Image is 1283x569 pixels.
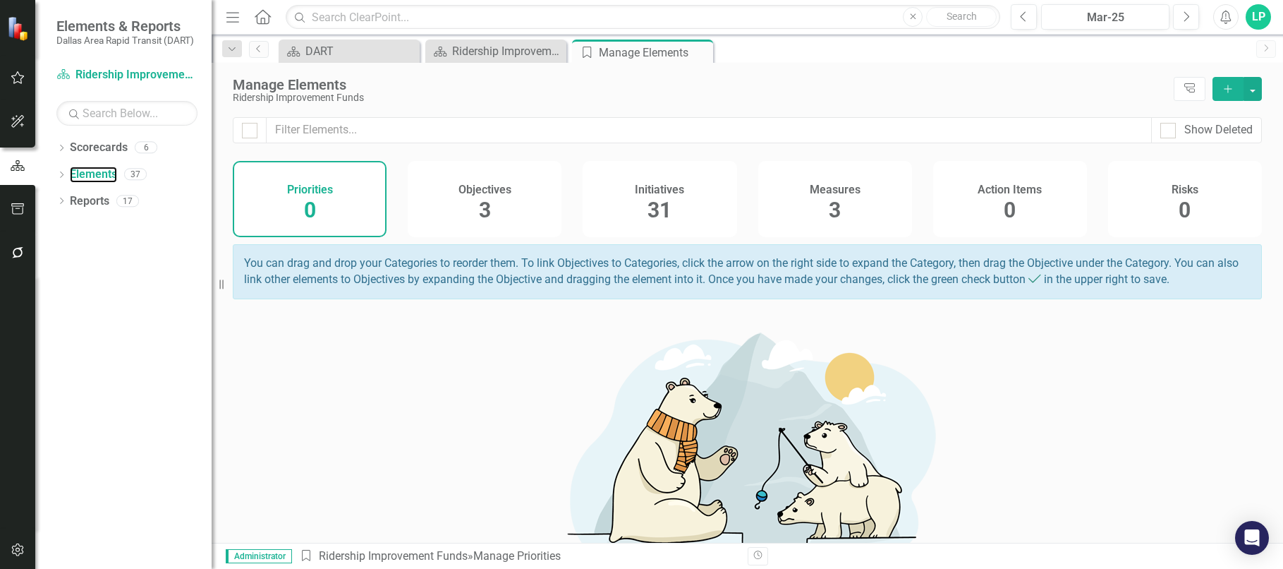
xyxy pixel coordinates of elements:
[70,193,109,210] a: Reports
[233,244,1262,299] div: You can drag and drop your Categories to reorder them. To link Objectives to Categories, click th...
[1184,122,1253,138] div: Show Deleted
[233,92,1167,103] div: Ridership Improvement Funds
[266,117,1152,143] input: Filter Elements...
[135,142,157,154] div: 6
[452,42,563,60] div: Ridership Improvement Funds
[116,195,139,207] div: 17
[56,35,194,46] small: Dallas Area Rapid Transit (DART)
[926,7,997,27] button: Search
[299,549,737,565] div: » Manage Priorities
[599,44,710,61] div: Manage Elements
[1004,198,1016,222] span: 0
[7,16,32,41] img: ClearPoint Strategy
[124,169,147,181] div: 37
[1172,184,1198,196] h4: Risks
[1179,198,1191,222] span: 0
[829,198,841,222] span: 3
[70,140,128,156] a: Scorecards
[647,198,671,222] span: 31
[56,18,194,35] span: Elements & Reports
[56,101,197,126] input: Search Below...
[304,198,316,222] span: 0
[978,184,1042,196] h4: Action Items
[810,184,861,196] h4: Measures
[1046,9,1165,26] div: Mar-25
[287,184,333,196] h4: Priorities
[282,42,416,60] a: DART
[1246,4,1271,30] button: LP
[479,198,491,222] span: 3
[635,184,684,196] h4: Initiatives
[286,5,1000,30] input: Search ClearPoint...
[56,67,197,83] a: Ridership Improvement Funds
[319,549,468,563] a: Ridership Improvement Funds
[458,184,511,196] h4: Objectives
[305,42,416,60] div: DART
[70,167,117,183] a: Elements
[1041,4,1169,30] button: Mar-25
[429,42,563,60] a: Ridership Improvement Funds
[226,549,292,563] span: Administrator
[947,11,977,22] span: Search
[1235,521,1269,555] div: Open Intercom Messenger
[233,77,1167,92] div: Manage Elements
